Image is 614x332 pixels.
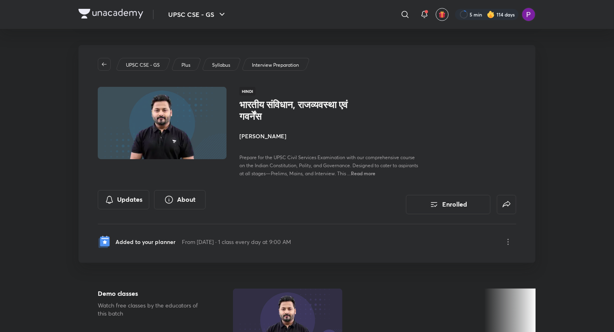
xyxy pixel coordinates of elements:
button: avatar [436,8,449,21]
span: Hindi [239,87,255,96]
p: Interview Preparation [252,61,299,69]
a: UPSC CSE - GS [125,61,161,69]
span: Prepare for the UPSC Civil Services Examination with our comprehensive course on the Indian Const... [239,154,418,176]
img: avatar [439,11,446,18]
a: Plus [180,61,192,69]
button: Enrolled [406,195,490,214]
button: UPSC CSE - GS [163,6,232,23]
p: From [DATE] · 1 class every day at 9:00 AM [182,238,291,246]
img: Preeti Pandey [522,8,536,21]
img: Thumbnail [97,86,228,160]
p: Syllabus [212,61,230,69]
h4: [PERSON_NAME] [239,132,420,140]
p: Watch free classes by the educators of this batch [98,301,207,318]
h1: भारतीय संविधान, राजव्यवस्था एवं गवर्नेंस [239,99,371,122]
img: streak [487,10,495,18]
p: Plus [181,61,190,69]
p: Added to your planner [115,238,175,246]
a: Interview Preparation [251,61,301,69]
button: Updates [98,190,149,209]
p: UPSC CSE - GS [126,61,160,69]
button: false [497,195,516,214]
span: Read more [351,170,375,176]
h5: Demo classes [98,289,207,298]
a: Company Logo [78,9,143,20]
button: About [154,190,206,209]
img: Company Logo [78,9,143,18]
a: Syllabus [211,61,232,69]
